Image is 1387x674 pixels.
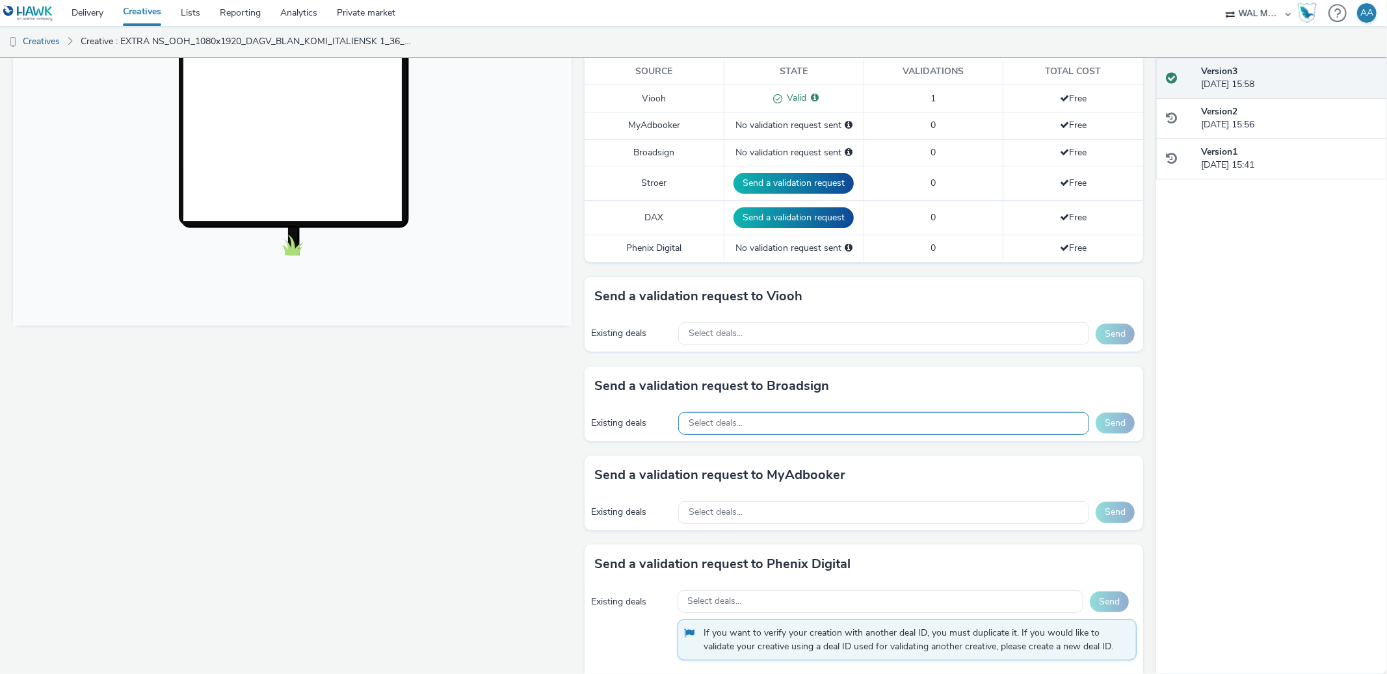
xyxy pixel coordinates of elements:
div: Please select a deal below and click on Send to send a validation request to Broadsign. [845,146,852,159]
div: No validation request sent [731,242,857,255]
strong: Version 2 [1201,105,1237,118]
a: Hawk Academy [1297,3,1322,23]
div: Please select a deal below and click on Send to send a validation request to Phenix Digital. [845,242,852,255]
img: undefined Logo [3,5,53,21]
span: 0 [931,119,936,131]
td: Stroer [585,166,724,201]
div: Existing deals [591,595,671,608]
h3: Send a validation request to Viooh [594,287,802,306]
span: Select deals... [689,418,743,429]
img: Hawk Academy [1297,3,1317,23]
div: [DATE] 15:58 [1201,65,1377,92]
td: DAX [585,201,724,235]
span: Free [1060,242,1087,254]
span: 0 [931,146,936,159]
strong: Version 3 [1201,65,1237,77]
a: Creative : EXTRA NS_OOH_1080x1920_DAGV_BLAN_KOMI_ITALIENSK 1_36_38_2025 [74,26,421,57]
td: Phenix Digital [585,235,724,262]
div: Please select a deal below and click on Send to send a validation request to MyAdbooker. [845,119,852,132]
button: Send [1090,591,1129,612]
td: Broadsign [585,139,724,166]
span: 1 [931,92,936,105]
th: Source [585,58,724,85]
th: Validations [864,58,1003,85]
th: State [724,58,864,85]
button: Send [1096,502,1135,523]
span: Select deals... [689,328,743,339]
span: Select deals... [688,596,742,607]
div: Existing deals [591,506,672,519]
span: If you want to verify your creation with another deal ID, you must duplicate it. If you would lik... [704,627,1123,653]
td: Viooh [585,85,724,112]
div: [DATE] 15:56 [1201,105,1377,132]
span: Select deals... [689,507,743,518]
th: Total cost [1003,58,1143,85]
div: Existing deals [591,327,672,340]
h3: Send a validation request to MyAdbooker [594,465,845,485]
div: AA [1360,3,1373,23]
strong: Version 1 [1201,146,1237,158]
div: Existing deals [591,417,672,430]
span: 0 [931,211,936,224]
span: Free [1060,146,1087,159]
button: Send [1096,413,1135,434]
button: Send a validation request [733,173,854,194]
span: 0 [931,242,936,254]
div: No validation request sent [731,119,857,132]
button: Send a validation request [733,207,854,228]
img: dooh [7,36,20,49]
span: Free [1060,211,1087,224]
button: Send [1096,324,1135,344]
span: Free [1060,119,1087,131]
span: Free [1060,92,1087,105]
td: MyAdbooker [585,112,724,139]
span: 0 [931,177,936,189]
span: Free [1060,177,1087,189]
span: Valid [782,92,806,104]
h3: Send a validation request to Phenix Digital [594,554,851,574]
div: [DATE] 15:41 [1201,146,1377,172]
h3: Send a validation request to Broadsign [594,376,829,396]
div: No validation request sent [731,146,857,159]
